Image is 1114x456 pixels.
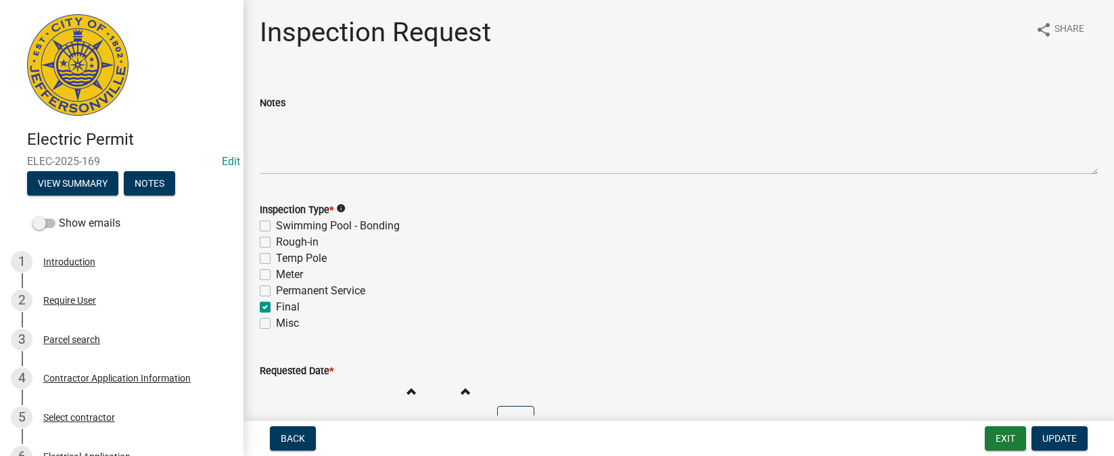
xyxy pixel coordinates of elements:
[260,16,491,49] h1: Inspection Request
[11,290,32,311] div: 2
[497,406,534,432] button: AM
[27,155,216,168] span: ELEC-2025-169
[124,179,175,189] wm-modal-confirm: Notes
[260,367,333,376] label: Requested Date
[276,283,365,299] label: Permanent Service
[43,257,95,267] div: Introduction
[985,426,1026,451] button: Exit
[443,407,486,434] input: Minutes
[1031,426,1088,451] button: Update
[260,206,333,215] label: Inspection Type
[43,296,96,305] div: Require User
[27,130,233,150] h4: Electric Permit
[276,250,327,267] label: Temp Pole
[260,407,384,434] input: mm/dd/yyyy
[1025,16,1095,43] button: shareShare
[276,218,400,234] label: Swimming Pool - Bonding
[281,433,305,444] span: Back
[11,367,32,389] div: 4
[276,315,299,332] label: Misc
[276,299,300,315] label: Final
[276,267,303,283] label: Meter
[27,171,118,196] button: View Summary
[43,413,115,422] div: Select contractor
[32,215,120,231] label: Show emails
[11,251,32,273] div: 1
[222,155,240,168] wm-modal-confirm: Edit Application Number
[336,204,346,213] i: info
[27,14,129,116] img: City of Jeffersonville, Indiana
[43,335,100,344] div: Parcel search
[260,99,285,108] label: Notes
[1054,22,1084,38] span: Share
[389,407,432,434] input: Hours
[43,373,191,383] div: Contractor Application Information
[432,413,443,429] div: :
[222,155,240,168] a: Edit
[270,426,316,451] button: Back
[1042,433,1077,444] span: Update
[1036,22,1052,38] i: share
[11,329,32,350] div: 3
[124,171,175,196] button: Notes
[276,234,319,250] label: Rough-in
[11,407,32,428] div: 5
[27,179,118,189] wm-modal-confirm: Summary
